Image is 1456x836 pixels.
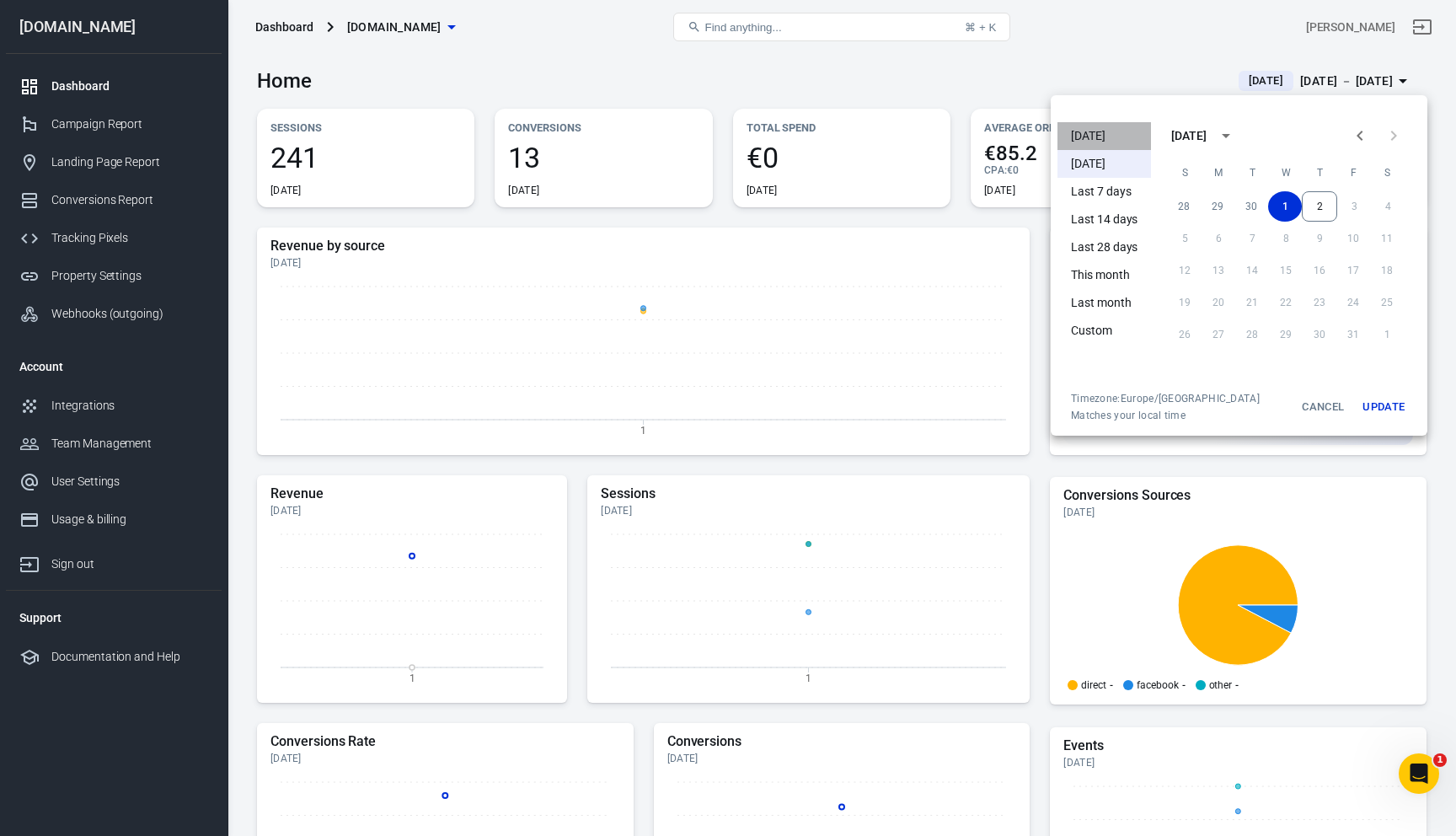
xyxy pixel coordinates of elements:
span: Saturday [1372,156,1402,190]
li: Last 7 days [1057,178,1151,206]
span: Matches your local time [1071,409,1260,422]
li: Last 28 days [1057,233,1151,261]
span: Wednesday [1271,156,1301,190]
span: Thursday [1304,156,1335,190]
li: Custom [1057,317,1151,345]
li: [DATE] [1057,150,1151,178]
button: 28 [1167,191,1201,222]
span: Tuesday [1237,156,1267,190]
li: Last month [1057,289,1151,317]
button: 29 [1201,191,1234,222]
button: Update [1357,392,1410,422]
button: calendar view is open, switch to year view [1212,121,1240,150]
li: [DATE] [1057,122,1151,150]
span: Monday [1203,156,1234,190]
button: Cancel [1296,392,1350,422]
li: This month [1057,261,1151,289]
iframe: Intercom live chat [1399,753,1439,794]
button: 1 [1268,191,1302,222]
button: 2 [1302,191,1337,222]
button: Previous month [1343,119,1377,153]
span: Sunday [1170,156,1200,190]
li: Last 14 days [1057,206,1151,233]
span: 1 [1433,753,1447,767]
div: [DATE] [1171,127,1207,145]
span: Friday [1338,156,1368,190]
div: Timezone: Europe/[GEOGRAPHIC_DATA] [1071,392,1260,405]
button: 30 [1234,191,1268,222]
